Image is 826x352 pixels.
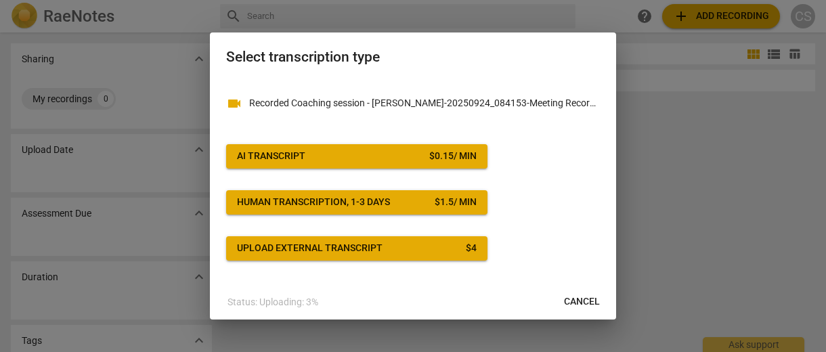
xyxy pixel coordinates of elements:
[553,290,611,314] button: Cancel
[249,96,600,110] p: Recorded Coaching session - Sabine Basbous-20250924_084153-Meeting Recording.mp4(video)
[429,150,477,163] div: $ 0.15 / min
[237,242,383,255] div: Upload external transcript
[226,236,487,261] button: Upload external transcript$4
[466,242,477,255] div: $ 4
[564,295,600,309] span: Cancel
[226,95,242,112] span: videocam
[226,49,600,66] h2: Select transcription type
[226,144,487,169] button: AI Transcript$0.15/ min
[237,196,390,209] div: Human transcription, 1-3 days
[227,295,318,309] p: Status: Uploading: 3%
[435,196,477,209] div: $ 1.5 / min
[226,190,487,215] button: Human transcription, 1-3 days$1.5/ min
[237,150,305,163] div: AI Transcript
